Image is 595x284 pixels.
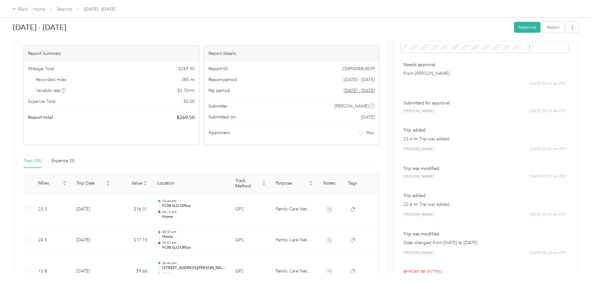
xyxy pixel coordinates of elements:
[33,194,71,225] td: 23.3
[344,87,375,94] span: Go to pay period
[208,103,228,109] span: Submitter
[341,173,364,194] th: Tags
[28,114,53,121] span: Report total
[33,7,45,12] a: Home
[12,6,29,13] div: Back
[403,100,566,106] p: Submitted for approval
[334,103,369,109] span: [PERSON_NAME]
[208,114,236,120] span: Submitted on
[162,203,225,209] p: FCNI SLO Office
[144,180,147,184] span: caret-up
[529,250,566,256] span: [DATE] 08:54 am PDT
[106,180,110,184] span: caret-up
[403,231,566,237] p: Trip was modified
[71,173,115,194] th: Trip Date
[230,225,271,256] td: GPS
[529,108,566,114] span: [DATE] 09:03 am PDT
[51,157,74,164] div: Expense (0)
[208,129,230,136] span: Approvers
[13,20,510,35] h1: Aug 18 - 31, 2025
[162,214,225,220] p: Home
[529,147,566,152] span: [DATE] 09:02 am PDT
[342,65,375,72] span: 2D8FA0B8-0039
[208,65,228,72] span: Report ID
[230,173,271,194] th: Track Method
[262,183,266,186] span: caret-down
[235,178,261,189] span: Track Method
[115,194,152,225] td: $16.31
[152,173,230,194] th: Location
[144,183,147,186] span: caret-down
[344,76,375,83] span: [DATE] - [DATE]
[183,98,195,105] span: $ 0.00
[106,183,110,186] span: caret-down
[403,147,434,152] span: [PERSON_NAME]
[162,265,225,271] p: [STREET_ADDRESS][PERSON_NAME]
[529,212,566,218] span: [DATE] 09:00 am PDT
[33,225,71,256] td: 24.5
[181,76,195,83] span: 385 mi
[403,212,434,218] span: [PERSON_NAME]
[208,76,237,83] span: Report period
[177,87,195,94] span: $ 0.70 / mi
[366,129,374,136] span: You
[28,98,55,105] span: Expense Total
[317,173,341,194] th: Notes
[403,61,566,68] p: Needs approval
[33,173,71,194] th: Miles
[403,192,566,199] p: Trip added
[208,87,230,94] span: Pay period
[529,81,566,87] span: [DATE] 09:03 am PDT
[403,70,566,77] p: From [PERSON_NAME]
[262,180,266,184] span: caret-up
[162,210,225,214] p: 04:13 pm
[115,225,152,256] td: $17.15
[162,199,225,203] p: 03:46 pm
[36,87,66,94] span: Variable rate
[560,249,595,284] iframe: Everlance-gr Chat Button Frame
[162,230,225,234] p: 08:35 am
[120,181,142,186] span: Value
[115,173,152,194] th: Value
[529,174,566,180] span: [DATE] 09:01 am PDT
[271,225,317,256] td: Family Care Network
[162,272,225,276] p: 03:04 pm
[71,194,115,225] td: [DATE]
[23,157,41,164] div: Trips (34)
[28,65,54,72] span: Mileage Total
[63,180,66,184] span: caret-up
[162,261,225,265] p: 02:44 pm
[63,183,66,186] span: caret-down
[403,269,566,275] p: Report rejected
[403,136,566,142] p: 23.4 mi Trip was added
[271,173,317,194] th: Purpose
[177,114,195,121] span: $ 269.50
[403,165,566,172] p: Trip was modified
[403,201,566,208] p: 22.6 mi Trip was added
[309,183,312,186] span: caret-down
[162,241,225,245] p: 09:03 am
[514,22,540,33] button: Approve
[178,65,195,72] span: $ 269.50
[76,181,105,186] span: Trip Date
[403,250,434,256] span: [PERSON_NAME]
[71,225,115,256] td: [DATE]
[271,194,317,225] td: Family Care Network
[543,22,564,33] button: Reject
[162,234,225,240] p: Home
[36,76,67,83] span: Recorded miles
[309,180,312,184] span: caret-up
[230,194,271,225] td: GPS
[403,108,434,114] span: [PERSON_NAME]
[84,6,115,12] span: [DATE] - [DATE]
[276,181,307,186] span: Purpose
[403,239,566,246] p: Date changed from [DATE] to [DATE]
[24,46,199,61] div: Report Summary
[38,181,61,186] span: Miles
[361,114,375,120] span: [DATE]
[57,7,72,12] a: Reports
[403,127,566,133] p: Trip added
[162,245,225,251] p: FCNI SLO Office
[403,174,434,180] span: [PERSON_NAME]
[204,46,379,61] div: Report details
